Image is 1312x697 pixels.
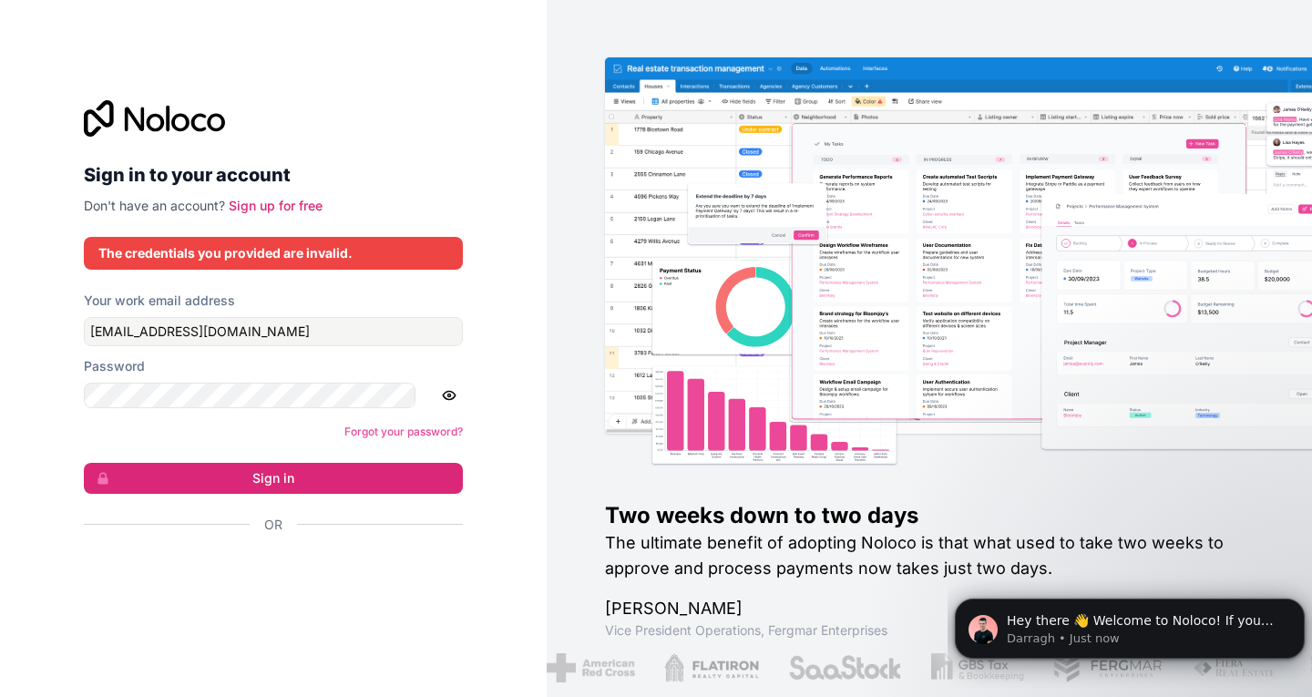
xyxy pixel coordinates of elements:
h2: The ultimate benefit of adopting Noloco is that what used to take two weeks to approve and proces... [605,530,1254,581]
input: Email address [84,317,463,346]
img: /assets/saastock-C6Zbiodz.png [750,653,865,682]
label: Password [84,357,145,375]
a: Forgot your password? [344,425,463,438]
img: /assets/flatiron-C8eUkumj.png [627,653,722,682]
img: /assets/american-red-cross-BAupjrZR.png [509,653,598,682]
a: Sign up for free [229,198,323,213]
div: The credentials you provided are invalid. [98,244,448,262]
iframe: Intercom notifications message [948,560,1312,688]
button: Sign in [84,463,463,494]
img: /assets/gbstax-C-GtDUiK.png [894,653,987,682]
iframe: Sign in with Google Button [75,554,425,594]
h1: Vice President Operations , Fergmar Enterprises [605,621,1254,640]
input: Password [84,383,415,408]
span: Or [264,516,282,534]
h2: Sign in to your account [84,159,463,191]
h1: Two weeks down to two days [605,501,1254,530]
span: Don't have an account? [84,198,225,213]
label: Your work email address [84,292,235,310]
h1: [PERSON_NAME] [605,596,1254,621]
